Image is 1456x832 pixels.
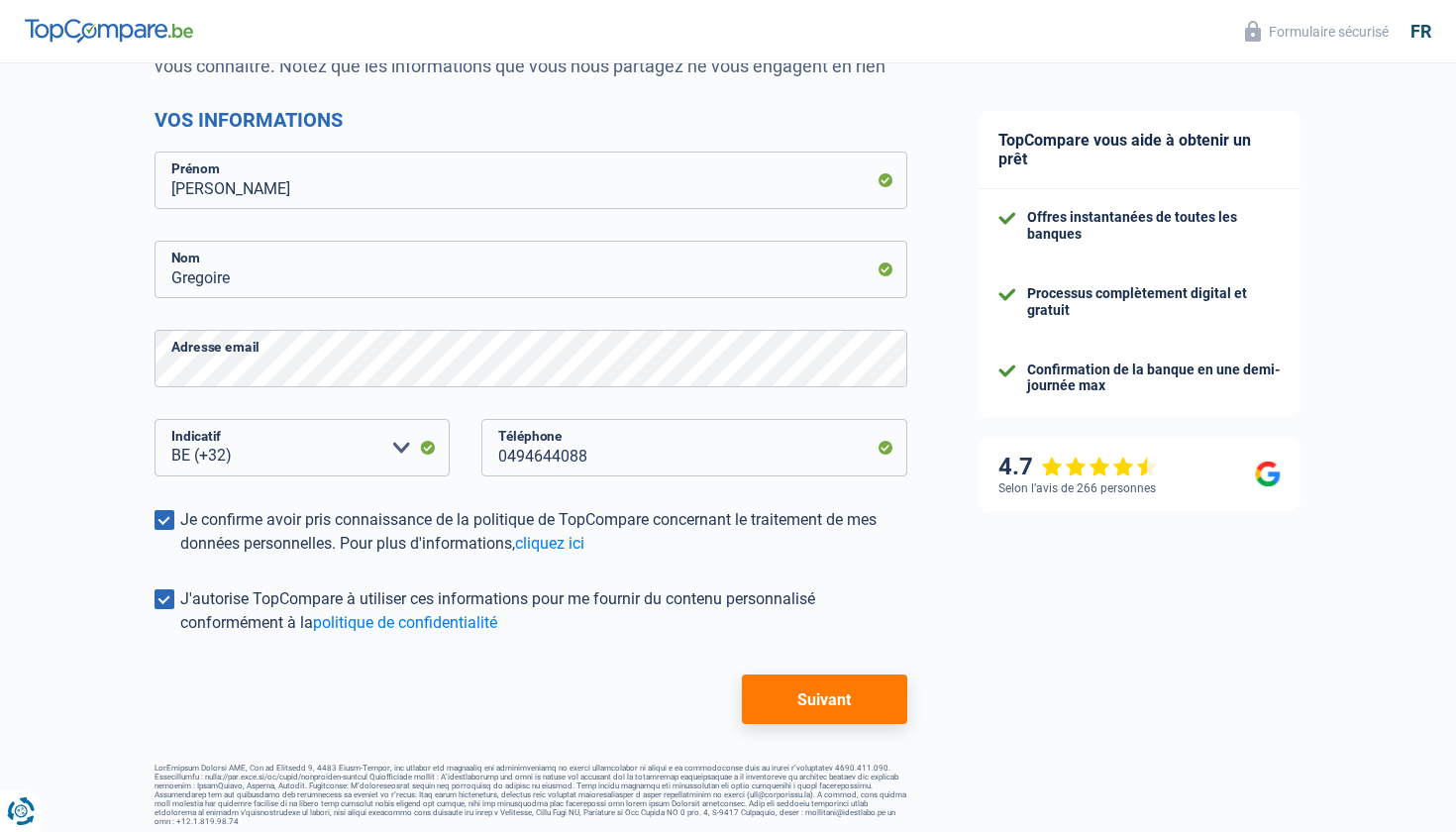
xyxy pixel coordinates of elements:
div: fr [1410,21,1431,43]
div: 4.7 [998,453,1158,481]
h2: Vos informations [155,108,907,132]
div: Confirmation de la banque en une demi-journée max [1027,362,1281,395]
div: J'autorise TopCompare à utiliser ces informations pour me fournir du contenu personnalisé conform... [180,587,907,635]
footer: LorEmipsum Dolorsi AME, Con ad Elitsedd 9, 4483 Eiusm-Tempor, inc utlabor etd magnaaliq eni admin... [155,764,907,826]
div: Offres instantanées de toutes les banques [1027,209,1281,243]
button: Formulaire sécurisé [1233,15,1401,48]
img: Advertisement [5,607,6,608]
a: cliquez ici [515,534,584,553]
input: 401020304 [481,419,907,476]
img: TopCompare Logo [25,19,193,43]
div: Selon l’avis de 266 personnes [998,481,1156,495]
div: TopCompare vous aide à obtenir un prêt [979,111,1300,189]
div: Je confirme avoir pris connaissance de la politique de TopCompare concernant le traitement de mes... [180,508,907,556]
a: politique de confidentialité [313,613,497,632]
button: Suivant [742,675,907,724]
div: Processus complètement digital et gratuit [1027,285,1281,319]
